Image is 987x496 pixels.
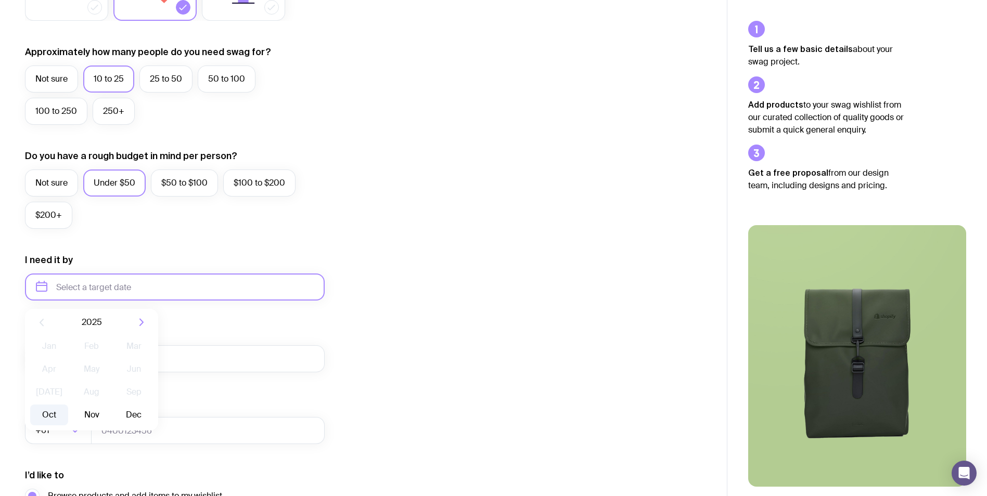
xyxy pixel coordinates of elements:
[72,336,110,357] button: Feb
[25,150,237,162] label: Do you have a rough budget in mind per person?
[223,169,296,197] label: $100 to $200
[83,169,146,197] label: Under $50
[748,98,904,136] p: to your swag wishlist from our curated collection of quality goods or submit a quick general enqu...
[72,382,110,402] button: Aug
[30,382,68,402] button: [DATE]
[25,345,325,372] input: you@email.com
[25,417,92,444] div: Search for option
[115,359,153,380] button: Jun
[748,100,803,109] strong: Add products
[748,166,904,192] p: from our design team, including designs and pricing.
[151,169,218,197] label: $50 to $100
[115,336,153,357] button: Mar
[91,417,325,444] input: 0400123456
[93,98,135,125] label: 250+
[83,66,134,93] label: 10 to 25
[25,66,78,93] label: Not sure
[139,66,193,93] label: 25 to 50
[30,336,68,357] button: Jan
[25,169,78,197] label: Not sure
[35,417,52,444] span: +61
[748,168,828,177] strong: Get a free proposal
[25,469,64,481] label: I’d like to
[72,359,110,380] button: May
[115,382,153,402] button: Sep
[25,98,87,125] label: 100 to 250
[82,316,102,329] span: 2025
[198,66,255,93] label: 50 to 100
[952,461,977,486] div: Open Intercom Messenger
[748,43,904,68] p: about your swag project.
[25,46,271,58] label: Approximately how many people do you need swag for?
[115,404,153,425] button: Dec
[25,202,72,229] label: $200+
[25,254,73,266] label: I need it by
[30,359,68,380] button: Apr
[25,273,325,301] input: Select a target date
[748,44,853,54] strong: Tell us a few basic details
[52,417,68,444] input: Search for option
[30,404,68,425] button: Oct
[72,404,110,425] button: Nov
